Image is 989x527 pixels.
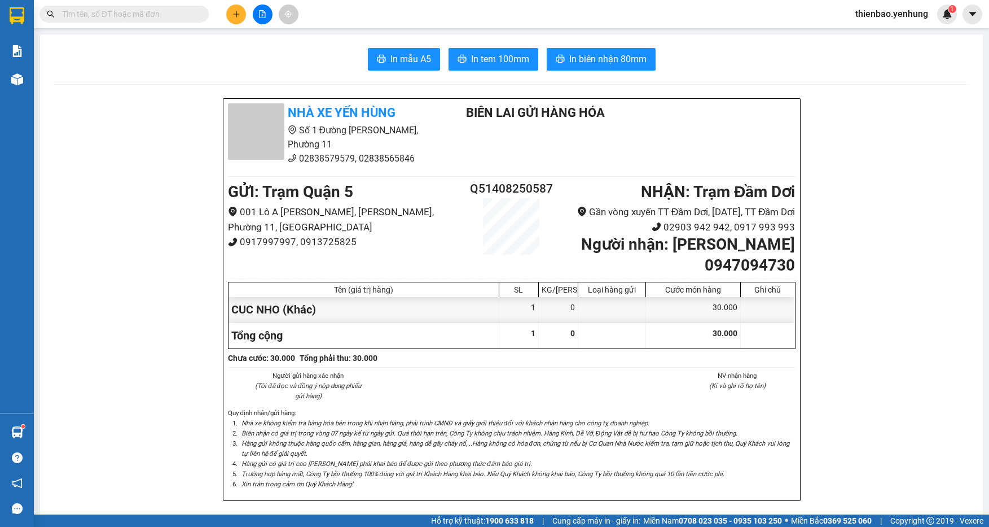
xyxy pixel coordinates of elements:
[968,9,978,19] span: caret-down
[284,10,292,18] span: aim
[542,285,575,294] div: KG/[PERSON_NAME]
[241,439,789,458] i: Hàng gửi không thuộc hàng quốc cấm, hàng gian, hàng giả, hàng dễ gây cháy nổ,...Hàng không có hóa...
[231,285,496,294] div: Tên (giá trị hàng)
[950,5,954,13] span: 1
[377,54,386,65] span: printer
[288,154,297,163] span: phone
[228,297,499,323] div: CUC NHO (Khác)
[228,408,795,490] div: Quy định nhận/gửi hàng :
[250,371,367,381] li: Người gửi hàng xác nhận
[542,515,544,527] span: |
[449,48,538,71] button: printerIn tem 100mm
[390,52,431,66] span: In mẫu A5
[679,516,782,525] strong: 0708 023 035 - 0935 103 250
[255,382,361,400] i: (Tôi đã đọc và đồng ý nộp dung phiếu gửi hàng)
[581,285,643,294] div: Loại hàng gửi
[431,515,534,527] span: Hỗ trợ kỹ thuật:
[570,329,575,338] span: 0
[556,54,565,65] span: printer
[231,329,283,342] span: Tổng cộng
[11,426,23,438] img: warehouse-icon
[785,519,788,523] span: ⚪️
[368,48,440,71] button: printerIn mẫu A5
[241,460,532,468] i: Hàng gửi có giá trị cao [PERSON_NAME] phải khai báo để được gửi theo phương thức đảm bảo giá trị.
[559,204,795,220] li: Gần vòng xuyến TT Đầm Dơi, [DATE], TT Đầm Dơi
[288,106,395,120] b: Nhà xe Yến Hùng
[649,285,737,294] div: Cước món hàng
[713,329,737,338] span: 30.000
[458,54,467,65] span: printer
[499,297,539,323] div: 1
[948,5,956,13] sup: 1
[709,382,766,390] i: (Kí và ghi rõ họ tên)
[228,151,438,165] li: 02838579579, 02838565846
[641,182,795,201] b: NHẬN : Trạm Đầm Dơi
[552,515,640,527] span: Cung cấp máy in - giấy in:
[12,452,23,463] span: question-circle
[577,207,587,216] span: environment
[502,285,535,294] div: SL
[279,5,298,24] button: aim
[253,5,272,24] button: file-add
[679,371,795,381] li: NV nhận hàng
[744,285,792,294] div: Ghi chú
[288,125,297,134] span: environment
[926,517,934,525] span: copyright
[464,180,559,198] h2: Q51408250587
[21,425,25,428] sup: 1
[846,7,937,21] span: thienbao.yenhung
[791,515,872,527] span: Miền Bắc
[228,354,295,363] b: Chưa cước : 30.000
[232,10,240,18] span: plus
[12,478,23,489] span: notification
[11,73,23,85] img: warehouse-icon
[581,235,795,274] b: Người nhận : [PERSON_NAME] 0947094730
[228,237,238,247] span: phone
[241,419,649,427] i: Nhà xe không kiểm tra hàng hóa bên trong khi nhận hàng, phải trình CMND và giấy giới thiệu đối vớ...
[226,5,246,24] button: plus
[62,8,195,20] input: Tìm tên, số ĐT hoặc mã đơn
[539,297,578,323] div: 0
[241,480,353,488] i: Xin trân trọng cảm ơn Quý Khách Hàng!
[962,5,982,24] button: caret-down
[646,297,741,323] div: 30.000
[228,207,238,216] span: environment
[47,10,55,18] span: search
[531,329,535,338] span: 1
[559,220,795,235] li: 02903 942 942, 0917 993 993
[652,222,661,232] span: phone
[880,515,882,527] span: |
[823,516,872,525] strong: 0369 525 060
[569,52,647,66] span: In biên nhận 80mm
[300,354,377,363] b: Tổng phải thu: 30.000
[10,7,24,24] img: logo-vxr
[485,516,534,525] strong: 1900 633 818
[228,123,438,151] li: Số 1 Đường [PERSON_NAME], Phường 11
[547,48,656,71] button: printerIn biên nhận 80mm
[258,10,266,18] span: file-add
[228,204,464,234] li: 001 Lô A [PERSON_NAME], [PERSON_NAME], Phường 11, [GEOGRAPHIC_DATA]
[12,503,23,514] span: message
[241,470,724,478] i: Trường hợp hàng mất, Công Ty bồi thường 100% đúng với giá trị Khách Hàng khai báo. Nếu Quý Khách ...
[11,45,23,57] img: solution-icon
[241,429,737,437] i: Biên nhận có giá trị trong vòng 07 ngày kể từ ngày gửi. Quá thời hạn trên, Công Ty không chịu trá...
[228,182,353,201] b: GỬI : Trạm Quận 5
[643,515,782,527] span: Miền Nam
[471,52,529,66] span: In tem 100mm
[228,234,464,250] li: 0917997997, 0913725825
[466,106,605,120] b: BIÊN LAI GỬI HÀNG HÓA
[942,9,952,19] img: icon-new-feature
